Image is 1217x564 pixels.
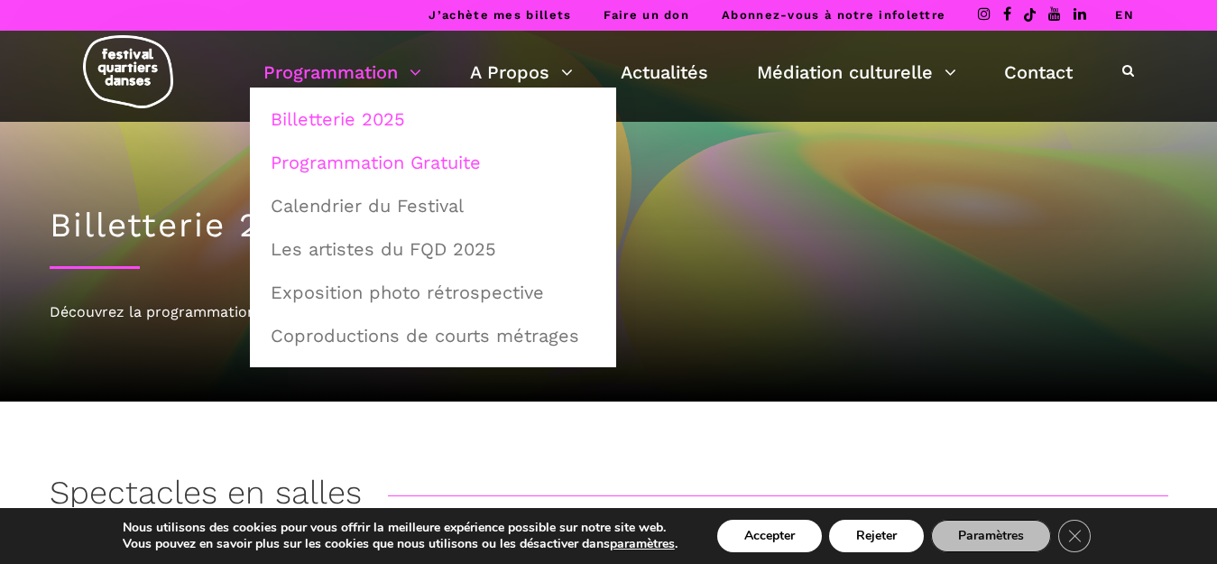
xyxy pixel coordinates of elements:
[1004,57,1073,88] a: Contact
[50,300,1168,324] div: Découvrez la programmation 2025 du Festival Quartiers Danses !
[717,520,822,552] button: Accepter
[621,57,708,88] a: Actualités
[604,8,689,22] a: Faire un don
[123,520,678,536] p: Nous utilisons des cookies pour vous offrir la meilleure expérience possible sur notre site web.
[50,206,1168,245] h1: Billetterie 2025
[260,185,606,227] a: Calendrier du Festival
[931,520,1051,552] button: Paramètres
[83,35,173,108] img: logo-fqd-med
[50,474,362,519] h3: Spectacles en salles
[829,520,924,552] button: Rejeter
[260,272,606,313] a: Exposition photo rétrospective
[260,228,606,270] a: Les artistes du FQD 2025
[260,142,606,183] a: Programmation Gratuite
[260,98,606,140] a: Billetterie 2025
[470,57,573,88] a: A Propos
[722,8,945,22] a: Abonnez-vous à notre infolettre
[1058,520,1091,552] button: Close GDPR Cookie Banner
[757,57,956,88] a: Médiation culturelle
[260,315,606,356] a: Coproductions de courts métrages
[263,57,421,88] a: Programmation
[429,8,571,22] a: J’achète mes billets
[123,536,678,552] p: Vous pouvez en savoir plus sur les cookies que nous utilisons ou les désactiver dans .
[610,536,675,552] button: paramètres
[1115,8,1134,22] a: EN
